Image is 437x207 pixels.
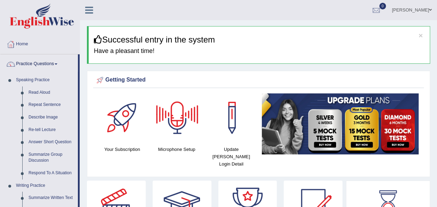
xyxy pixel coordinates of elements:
[25,124,78,136] a: Re-tell Lecture
[13,179,78,192] a: Writing Practice
[208,146,255,168] h4: Update [PERSON_NAME] Login Detail
[95,75,422,85] div: Getting Started
[25,111,78,124] a: Describe Image
[25,192,78,204] a: Summarize Written Text
[98,146,146,153] h4: Your Subscription
[0,34,80,52] a: Home
[25,167,78,179] a: Respond To A Situation
[13,74,78,86] a: Speaking Practice
[94,48,424,55] h4: Have a pleasant time!
[94,35,424,44] h3: Successful entry in the system
[379,3,386,9] span: 0
[262,93,419,154] img: small5.jpg
[25,148,78,167] a: Summarize Group Discussion
[153,146,201,153] h4: Microphone Setup
[25,86,78,99] a: Read Aloud
[0,54,78,72] a: Practice Questions
[419,32,423,39] button: ×
[25,99,78,111] a: Repeat Sentence
[25,136,78,148] a: Answer Short Question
